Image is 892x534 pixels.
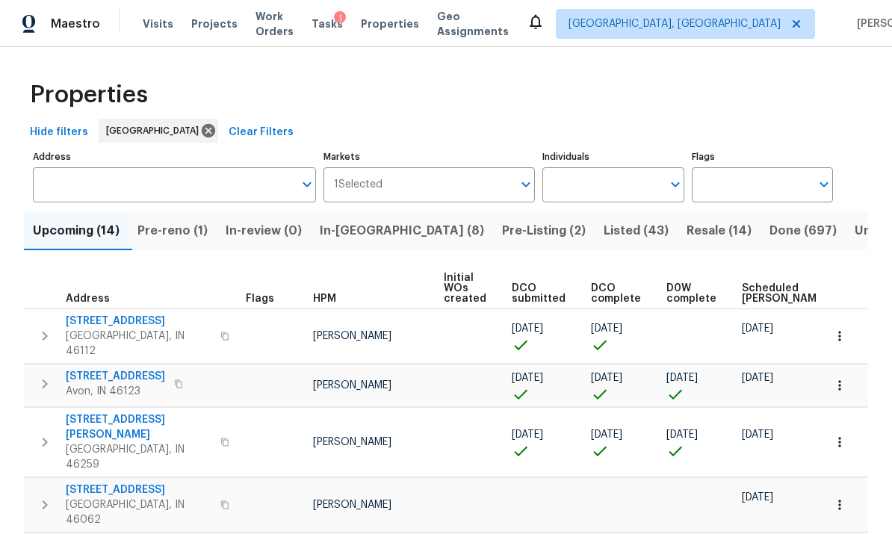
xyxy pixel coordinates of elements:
span: Visits [143,16,173,31]
button: Open [665,174,686,195]
span: Pre-Listing (2) [502,220,586,241]
span: HPM [313,294,336,304]
span: Address [66,294,110,304]
span: Properties [361,16,419,31]
span: [PERSON_NAME] [313,437,391,447]
span: [DATE] [591,323,622,334]
span: [STREET_ADDRESS] [66,369,165,384]
span: Pre-reno (1) [137,220,208,241]
span: Properties [30,87,148,102]
span: 1 Selected [334,178,382,191]
span: [GEOGRAPHIC_DATA] [106,123,205,138]
label: Address [33,152,316,161]
span: Upcoming (14) [33,220,120,241]
span: [DATE] [742,429,773,440]
span: [DATE] [666,429,698,440]
span: Done (697) [769,220,837,241]
span: [GEOGRAPHIC_DATA], [GEOGRAPHIC_DATA] [569,16,781,31]
span: Avon, IN 46123 [66,384,165,399]
span: Listed (43) [604,220,669,241]
span: Resale (14) [687,220,752,241]
span: DCO submitted [512,283,566,304]
span: [DATE] [742,492,773,503]
label: Individuals [542,152,684,161]
span: [DATE] [591,429,622,440]
span: Clear Filters [229,123,294,142]
button: Open [297,174,318,195]
span: [GEOGRAPHIC_DATA], IN 46259 [66,442,211,472]
span: Tasks [312,19,343,29]
span: [DATE] [742,373,773,383]
label: Flags [692,152,833,161]
button: Clear Filters [223,119,300,146]
div: [GEOGRAPHIC_DATA] [99,119,218,143]
span: Hide filters [30,123,88,142]
button: Open [814,174,834,195]
span: [PERSON_NAME] [313,331,391,341]
span: Initial WOs created [444,273,486,304]
span: [STREET_ADDRESS] [66,314,211,329]
span: [GEOGRAPHIC_DATA], IN 46112 [66,329,211,358]
span: In-review (0) [226,220,302,241]
span: Maestro [51,16,100,31]
span: [STREET_ADDRESS][PERSON_NAME] [66,412,211,442]
span: DCO complete [591,283,641,304]
span: Projects [191,16,238,31]
span: [DATE] [742,323,773,334]
span: Work Orders [255,9,294,39]
span: [PERSON_NAME] [313,500,391,510]
span: [DATE] [591,373,622,383]
span: Scheduled [PERSON_NAME] [742,283,826,304]
span: [DATE] [512,323,543,334]
label: Markets [323,152,536,161]
div: 1 [334,11,346,26]
span: [DATE] [666,373,698,383]
span: Geo Assignments [437,9,509,39]
span: [GEOGRAPHIC_DATA], IN 46062 [66,497,211,527]
span: [STREET_ADDRESS] [66,482,211,497]
button: Open [515,174,536,195]
span: In-[GEOGRAPHIC_DATA] (8) [320,220,484,241]
span: [DATE] [512,373,543,383]
span: Flags [246,294,274,304]
button: Hide filters [24,119,94,146]
span: [PERSON_NAME] [313,380,391,391]
span: [DATE] [512,429,543,440]
span: D0W complete [666,283,716,304]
